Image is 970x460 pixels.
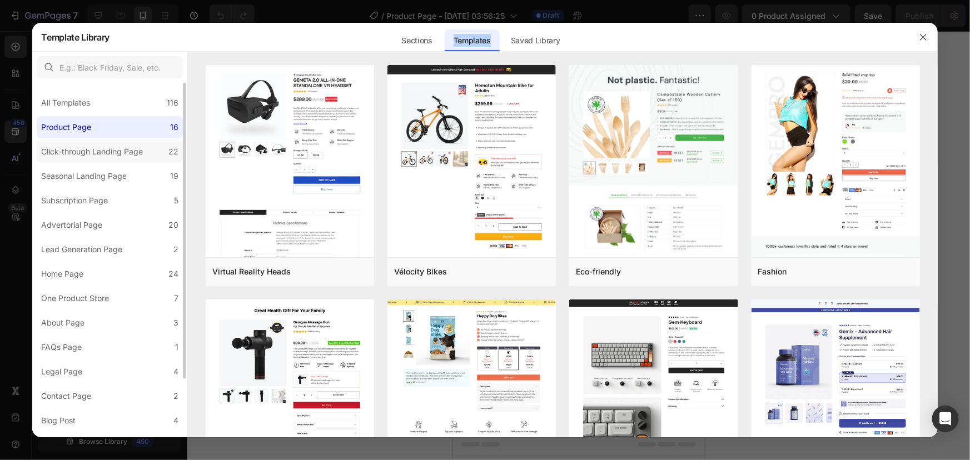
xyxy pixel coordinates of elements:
button: Add sections [46,239,122,262]
div: About Page [41,316,84,329]
div: Start with Generating from URL or image [51,302,201,311]
div: FAQs Page [41,341,82,354]
div: Virtual Reality Heads [212,265,291,278]
div: 7 [174,292,178,305]
div: One Product Store [41,292,109,305]
div: Blog Post [41,414,76,427]
div: All Templates [41,96,90,109]
div: Lead Generation Page [41,243,122,256]
div: Fashion [758,265,787,278]
div: 5 [174,194,178,207]
div: Legal Page [41,365,82,378]
div: Subscription Page [41,194,108,207]
div: 16 [170,121,178,134]
div: 3 [173,316,178,329]
div: Seasonal Landing Page [41,169,127,183]
div: 24 [168,267,178,281]
div: 20 [168,218,178,232]
div: 2 [173,243,178,256]
div: 4 [173,365,178,378]
div: Saved Library [502,29,569,52]
div: 116 [167,96,178,109]
div: Open Intercom Messenger [932,406,959,432]
h2: Template Library [41,23,110,52]
div: 2 [173,389,178,403]
div: Click-through Landing Page [41,145,143,158]
div: Contact Page [41,389,91,403]
button: Add elements [128,239,207,262]
div: Home Page [41,267,83,281]
div: 1 [175,341,178,354]
div: Start with Sections from sidebar [59,217,193,231]
div: Vélocity Bikes [394,265,447,278]
div: 4 [173,414,178,427]
div: Eco-friendly [576,265,621,278]
div: Templates [445,29,500,52]
input: E.g.: Black Friday, Sale, etc. [37,56,183,78]
div: Advertorial Page [41,218,102,232]
div: Sections [393,29,441,52]
span: Mobile ( 453 px) [77,6,125,17]
div: Product Page [41,121,91,134]
div: 22 [168,145,178,158]
div: 19 [170,169,178,183]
